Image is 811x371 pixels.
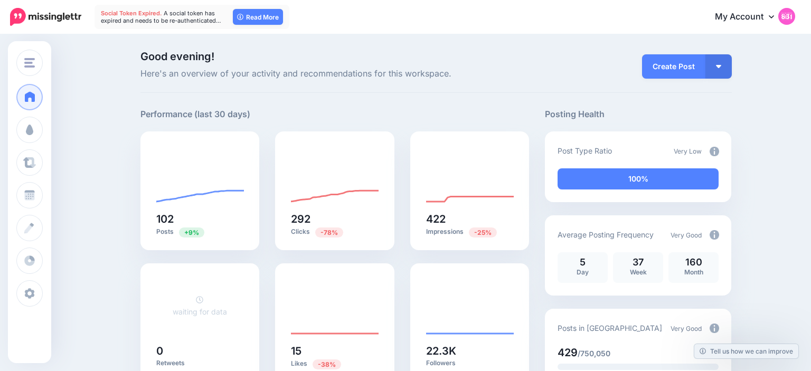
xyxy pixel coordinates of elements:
h5: 292 [291,214,379,224]
p: 37 [618,258,658,267]
h5: 102 [156,214,244,224]
a: Tell us how we can improve [694,344,798,358]
span: Very Low [674,147,702,155]
span: 429 [558,346,578,359]
span: Very Good [671,231,702,239]
span: Previous period: 1.34K [315,227,343,237]
a: Read More [233,9,283,25]
img: info-circle-grey.png [710,147,719,156]
p: Posts in [GEOGRAPHIC_DATA] [558,322,662,334]
span: Social Token Expired. [101,9,162,17]
a: Create Post [642,54,705,79]
h5: Performance (last 30 days) [140,108,250,121]
span: A social token has expired and needs to be re-authenticated… [101,9,221,24]
p: 5 [563,258,602,267]
span: Very Good [671,325,702,332]
p: Posts [156,227,244,237]
img: menu.png [24,58,35,68]
p: Clicks [291,227,379,237]
span: Here's an overview of your activity and recommendations for this workspace. [140,67,530,81]
span: Day [577,268,589,276]
h5: Posting Health [545,108,731,121]
span: Previous period: 94 [179,227,204,237]
p: Impressions [426,227,514,237]
h5: 22.3K [426,346,514,356]
a: waiting for data [173,295,227,316]
span: Previous period: 24 [313,359,341,369]
img: Missinglettr [10,8,81,26]
p: Likes [291,359,379,369]
div: 100% of your posts in the last 30 days have been from Drip Campaigns [558,168,719,189]
p: Retweets [156,359,244,367]
span: Good evening! [140,50,214,63]
span: /750,050 [578,349,610,358]
p: 160 [674,258,713,267]
img: arrow-down-white.png [716,65,721,68]
a: My Account [704,4,795,30]
p: Post Type Ratio [558,145,612,157]
h5: 422 [426,214,514,224]
h5: 15 [291,346,379,356]
img: info-circle-grey.png [710,324,719,333]
p: Average Posting Frequency [558,229,654,241]
span: Week [630,268,647,276]
img: info-circle-grey.png [710,230,719,240]
h5: 0 [156,346,244,356]
span: Previous period: 564 [469,227,497,237]
p: Followers [426,359,514,367]
span: Month [684,268,703,276]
